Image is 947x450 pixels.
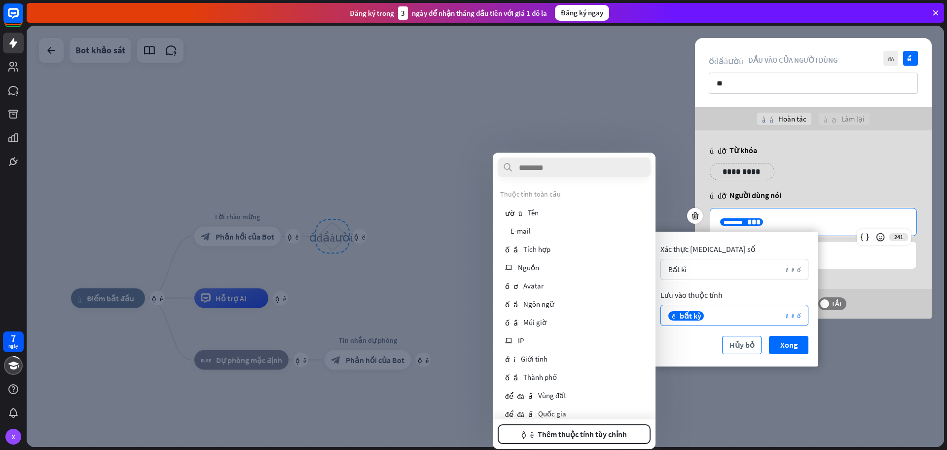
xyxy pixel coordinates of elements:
[769,336,808,354] button: Xong
[521,354,547,364] font: Giới tính
[505,337,512,344] font: ip
[832,300,842,307] font: TẮT
[510,226,531,236] font: E-mail
[505,373,518,381] font: khối cầu
[11,332,16,344] font: 7
[660,244,756,254] font: Xác thực [MEDICAL_DATA] số
[841,114,865,123] font: Làm lại
[660,290,723,300] font: Lưu vào thuộc tính
[505,300,518,308] font: khối cầu
[523,245,550,254] font: Tích hợp
[505,319,518,326] font: khối cầu
[8,343,18,349] font: ngày
[729,145,757,155] font: Từ khóa
[887,55,894,62] font: đóng
[778,114,806,123] font: Hoàn tác
[710,146,727,154] font: giúp đỡ
[907,55,914,62] font: kiểm tra
[505,245,518,253] font: khối cầu
[780,340,798,350] font: Xong
[521,430,534,438] font: cộng thêm
[518,336,524,345] font: IP
[762,115,773,123] font: hoàn tác
[729,340,755,350] font: Hủy bỏ
[8,4,37,34] button: Mở tiện ích trò chuyện LiveChat
[401,8,405,18] font: 3
[500,190,561,199] font: Thuộc tính toàn cầu
[722,336,762,354] button: Hủy bỏ
[505,264,512,271] font: ip
[505,392,533,399] font: điểm đánh dấu
[680,311,701,321] font: bất kỳ
[498,424,651,444] button: cộng thêmThêm thuộc tính tùy chỉnh
[350,8,394,18] font: Đăng ký trong
[518,263,539,272] font: Nguồn
[523,299,554,309] font: Ngôn ngữ
[561,8,603,17] font: Đăng ký ngay
[729,190,781,200] font: Người dùng nói
[538,429,627,439] font: Thêm thuộc tính tùy chỉnh
[505,209,522,216] font: người dùng
[668,265,687,274] font: Bất kì
[709,56,743,65] font: khối_đầu_vào_người_dùng
[538,409,566,418] font: Quốc gia
[786,267,801,273] font: mũi tên xuống
[824,115,837,123] font: làm lại
[523,372,557,382] font: Thành phố
[538,391,566,400] font: Vùng đất
[523,281,544,290] font: Avatar
[12,433,15,441] font: X
[748,55,838,65] font: Đầu vào của người dùng
[528,208,539,217] font: Tên
[523,318,546,327] font: Múi giờ
[786,313,801,319] font: mũi tên xuống
[412,8,547,18] font: ngày để nhận tháng đầu tiên với giá 1 đô la
[505,355,515,363] font: giới tính
[3,331,24,352] a: 7 ngày
[710,191,727,199] font: giúp đỡ
[672,313,675,319] font: biến
[505,282,518,289] font: hồ sơ
[505,410,533,417] font: điểm đánh dấu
